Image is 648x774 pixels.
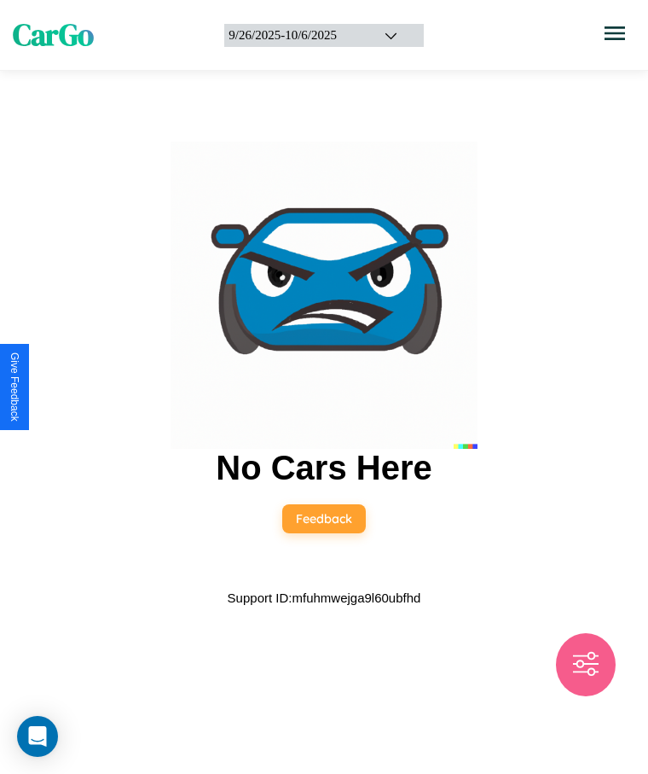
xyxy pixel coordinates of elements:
span: CarGo [13,15,94,55]
p: Support ID: mfuhmwejga9l60ubfhd [228,586,421,609]
div: 9 / 26 / 2025 - 10 / 6 / 2025 [229,28,362,43]
div: Open Intercom Messenger [17,716,58,757]
div: Give Feedback [9,352,20,422]
h2: No Cars Here [216,449,431,487]
img: car [171,142,477,449]
button: Feedback [282,504,366,533]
